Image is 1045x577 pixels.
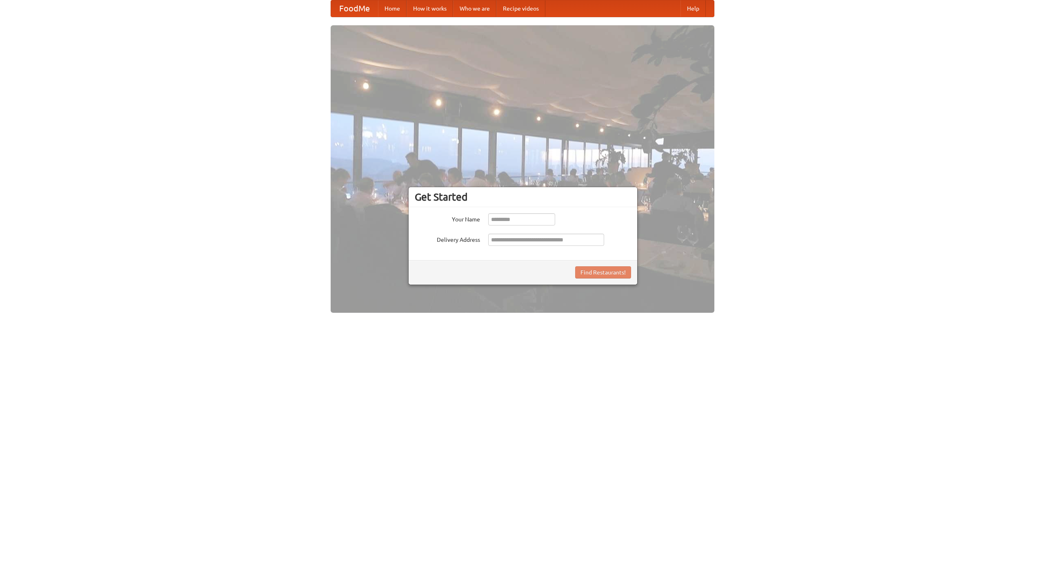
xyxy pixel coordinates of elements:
a: Recipe videos [496,0,545,17]
h3: Get Started [415,191,631,203]
a: Who we are [453,0,496,17]
a: FoodMe [331,0,378,17]
a: How it works [407,0,453,17]
label: Delivery Address [415,234,480,244]
label: Your Name [415,213,480,223]
button: Find Restaurants! [575,266,631,279]
a: Help [680,0,706,17]
a: Home [378,0,407,17]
